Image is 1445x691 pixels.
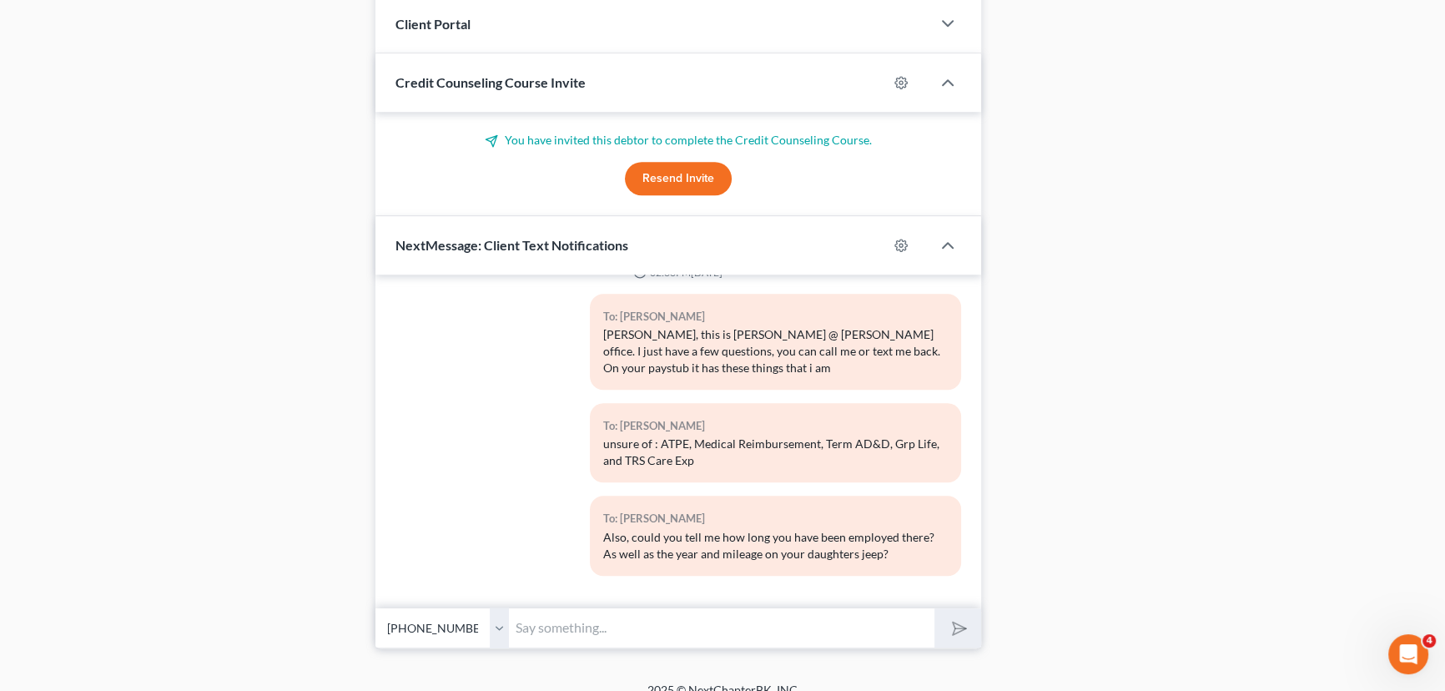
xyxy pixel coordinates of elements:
[603,307,948,326] div: To: [PERSON_NAME]
[395,237,628,253] span: NextMessage: Client Text Notifications
[395,16,471,32] span: Client Portal
[603,416,948,436] div: To: [PERSON_NAME]
[603,509,948,528] div: To: [PERSON_NAME]
[603,529,948,562] div: Also, could you tell me how long you have been employed there? As well as the year and mileage on...
[603,326,948,376] div: [PERSON_NAME], this is [PERSON_NAME] @ [PERSON_NAME] office. I just have a few questions, you can...
[1388,634,1428,674] iframe: Intercom live chat
[625,162,732,195] button: Resend Invite
[395,132,961,149] p: You have invited this debtor to complete the Credit Counseling Course.
[603,436,948,469] div: unsure of : ATPE, Medical Reimbursement, Term AD&D, Grp Life, and TRS Care Exp
[395,74,586,90] span: Credit Counseling Course Invite
[509,608,934,648] input: Say something...
[1422,634,1436,648] span: 4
